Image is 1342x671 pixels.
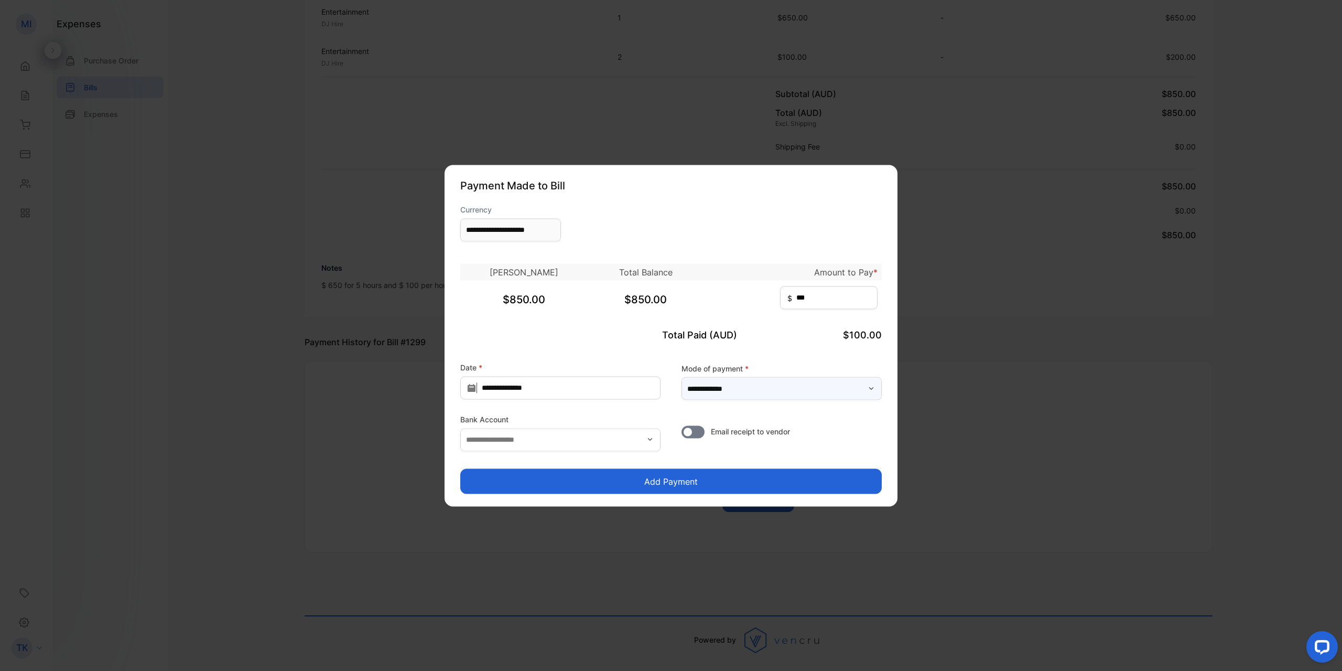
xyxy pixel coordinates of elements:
p: Amount to Pay [705,265,878,278]
label: Bank Account [460,414,661,425]
span: $850.00 [503,293,545,305]
label: Date [460,361,661,372]
p: Total Paid (AUD) [601,327,741,342]
span: Email receipt to vendor [711,426,790,437]
iframe: LiveChat chat widget [1298,627,1342,671]
p: Total Balance [596,265,696,278]
button: Add Payment [460,468,882,494]
span: $100.00 [843,329,882,340]
span: $850.00 [624,293,667,305]
p: [PERSON_NAME] [461,265,587,278]
span: $ [787,292,792,303]
p: Payment Made to Bill [460,177,882,193]
label: Mode of payment [681,363,882,374]
label: Currency [460,204,561,215]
